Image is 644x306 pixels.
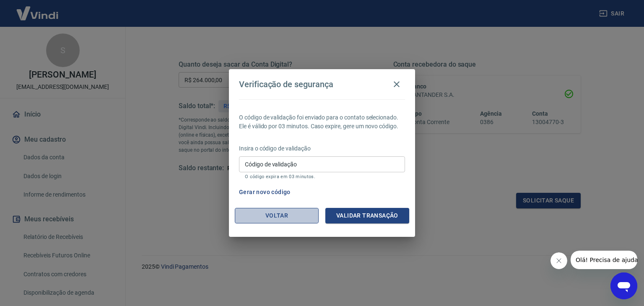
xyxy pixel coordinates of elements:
h4: Verificação de segurança [239,79,333,89]
button: Voltar [235,208,319,223]
p: O código expira em 03 minutos. [245,174,399,179]
iframe: Mensagem da empresa [571,251,637,269]
p: Insira o código de validação [239,144,405,153]
button: Validar transação [325,208,409,223]
button: Gerar novo código [236,184,294,200]
iframe: Botão para abrir a janela de mensagens [610,272,637,299]
iframe: Fechar mensagem [551,252,567,269]
span: Olá! Precisa de ajuda? [5,6,70,13]
p: O código de validação foi enviado para o contato selecionado. Ele é válido por 03 minutos. Caso e... [239,113,405,131]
